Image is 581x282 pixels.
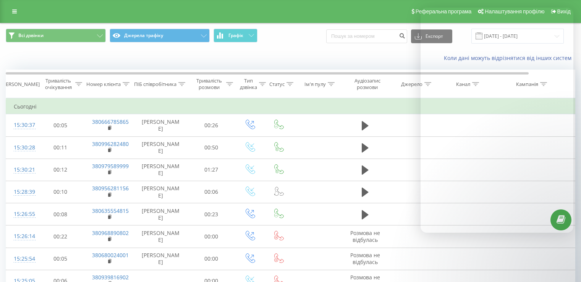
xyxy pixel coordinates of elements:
td: 00:11 [37,136,84,159]
td: [PERSON_NAME] [134,225,188,248]
div: 15:30:28 [14,140,29,155]
td: 00:23 [188,203,235,225]
td: 01:27 [188,159,235,181]
span: Графік [228,33,243,38]
a: 380635554815 [92,207,129,214]
td: [PERSON_NAME] [134,203,188,225]
div: Статус [269,81,285,88]
iframe: Intercom live chat [555,239,573,257]
td: 00:06 [188,181,235,203]
td: 00:00 [188,225,235,248]
td: 00:05 [37,248,84,270]
a: 380939816902 [92,274,129,281]
td: [PERSON_NAME] [134,114,188,136]
span: Реферальна програма [416,8,472,15]
div: ПІБ співробітника [134,81,176,88]
div: Джерело [401,81,422,88]
td: 00:00 [188,248,235,270]
button: Всі дзвінки [6,29,106,42]
div: 15:26:55 [14,207,29,222]
td: [PERSON_NAME] [134,159,188,181]
div: Аудіозапис розмови [349,78,386,91]
a: 380996282480 [92,140,129,147]
td: 00:50 [188,136,235,159]
td: 00:22 [37,225,84,248]
a: 380680024001 [92,251,129,259]
a: 380968890802 [92,229,129,237]
div: 15:30:37 [14,118,29,133]
button: Експорт [411,29,452,43]
td: [PERSON_NAME] [134,181,188,203]
div: Тривалість розмови [194,78,224,91]
button: Графік [214,29,257,42]
a: 380666785865 [92,118,129,125]
div: [PERSON_NAME] [1,81,40,88]
div: 15:28:39 [14,185,29,199]
div: Тривалість очікування [43,78,73,91]
span: Всі дзвінки [18,32,44,39]
td: 00:08 [37,203,84,225]
td: 00:26 [188,114,235,136]
div: Номер клієнта [86,81,121,88]
td: [PERSON_NAME] [134,136,188,159]
a: 380979589999 [92,162,129,170]
input: Пошук за номером [326,29,407,43]
a: 380956281156 [92,185,129,192]
td: [PERSON_NAME] [134,248,188,270]
div: 15:26:14 [14,229,29,244]
td: 00:12 [37,159,84,181]
td: 00:10 [37,181,84,203]
div: 15:30:21 [14,162,29,177]
button: Джерела трафіку [110,29,210,42]
span: Розмова не відбулась [350,229,380,243]
div: 15:25:54 [14,251,29,266]
span: Розмова не відбулась [350,251,380,266]
div: Тип дзвінка [240,78,257,91]
td: 00:05 [37,114,84,136]
div: Ім'я пулу [304,81,326,88]
iframe: Intercom live chat [421,8,573,233]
